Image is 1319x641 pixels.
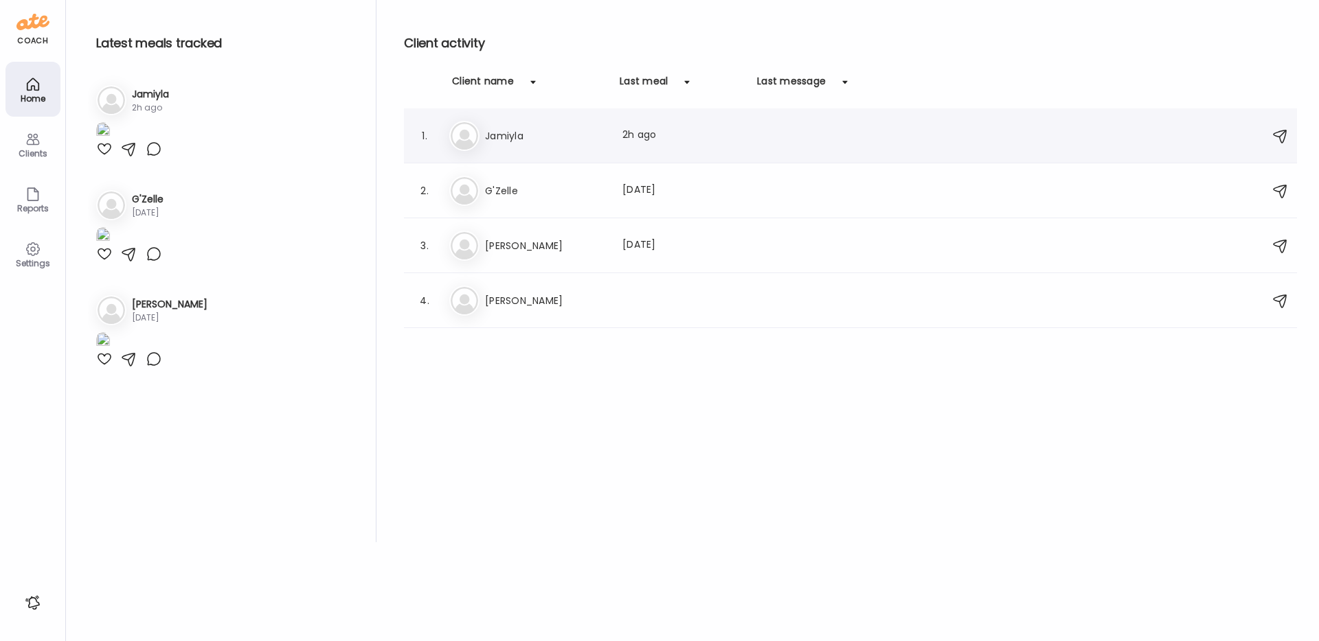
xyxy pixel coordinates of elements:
[622,183,743,199] div: [DATE]
[8,94,58,103] div: Home
[452,74,514,96] div: Client name
[8,149,58,158] div: Clients
[96,332,110,351] img: images%2FUTLUIoeVH7gPT2ykYhp1LbmZYzb2%2F8mDWTtD3IxvJanbsyuLu%2FGpQhGQzBTnmWnyxBPypR_1080
[416,292,433,309] div: 4.
[8,204,58,213] div: Reports
[451,122,478,150] img: bg-avatar-default.svg
[416,183,433,199] div: 2.
[132,207,164,219] div: [DATE]
[98,296,125,324] img: bg-avatar-default.svg
[485,128,606,144] h3: Jamiyla
[98,191,125,219] img: bg-avatar-default.svg
[17,35,48,47] div: coach
[132,312,207,324] div: [DATE]
[404,33,1297,54] h2: Client activity
[485,292,606,309] h3: [PERSON_NAME]
[620,74,668,96] div: Last meal
[622,237,743,254] div: [DATE]
[132,192,164,207] h3: G'Zelle
[8,259,58,268] div: Settings
[96,227,110,246] img: images%2FnIQTLIpBuZcdPGV2vdzQsrERHmd2%2FaP97IOh1zD5mN9SG5ODf%2FHlesGX2jn4WXsbqYNQ6d_1080
[98,86,125,114] img: bg-avatar-default.svg
[16,11,49,33] img: ate
[451,232,478,259] img: bg-avatar-default.svg
[416,237,433,254] div: 3.
[96,122,110,141] img: images%2FT1epSwiowEhwNxE6y9pFgWo10cX2%2FvbyZgw4VJqQCQIHD64vK%2FoPcxlyZypb2KCijAJWzV_1080
[451,177,478,205] img: bg-avatar-default.svg
[132,87,169,102] h3: Jamiyla
[451,287,478,314] img: bg-avatar-default.svg
[132,297,207,312] h3: [PERSON_NAME]
[757,74,826,96] div: Last message
[485,183,606,199] h3: G'Zelle
[132,102,169,114] div: 2h ago
[416,128,433,144] div: 1.
[622,128,743,144] div: 2h ago
[485,237,606,254] h3: [PERSON_NAME]
[96,33,354,54] h2: Latest meals tracked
